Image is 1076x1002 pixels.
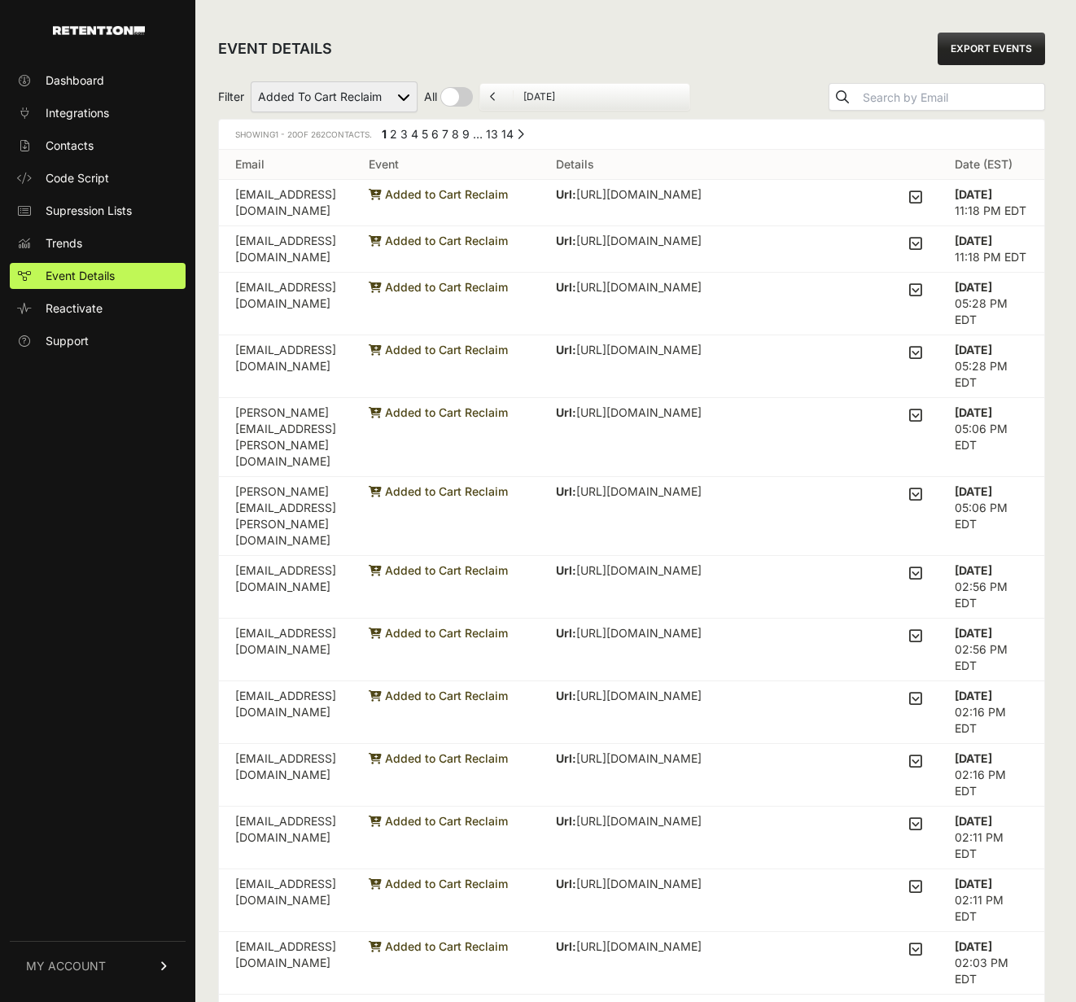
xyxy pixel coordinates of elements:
[556,563,576,577] strong: Url:
[955,234,992,247] strong: [DATE]
[938,398,1044,477] td: 05:06 PM EDT
[556,280,576,294] strong: Url:
[955,751,992,765] strong: [DATE]
[369,563,508,577] span: Added to Cart Reclaim
[10,328,186,354] a: Support
[46,72,104,89] span: Dashboard
[46,105,109,121] span: Integrations
[390,127,397,141] a: Page 2
[556,626,576,640] strong: Url:
[955,563,992,577] strong: [DATE]
[275,129,297,139] span: 1 - 20
[10,165,186,191] a: Code Script
[10,230,186,256] a: Trends
[431,127,439,141] a: Page 6
[10,100,186,126] a: Integrations
[938,180,1044,226] td: 11:18 PM EDT
[501,127,514,141] a: Page 14
[251,81,418,112] select: Filter
[442,127,448,141] a: Page 7
[369,751,508,765] span: Added to Cart Reclaim
[938,226,1044,273] td: 11:18 PM EDT
[53,26,145,35] img: Retention.com
[10,133,186,159] a: Contacts
[308,129,372,139] span: Contacts.
[10,68,186,94] a: Dashboard
[10,198,186,224] a: Supression Lists
[219,335,352,398] td: [EMAIL_ADDRESS][DOMAIN_NAME]
[556,877,576,890] strong: Url:
[556,483,798,500] p: [URL][DOMAIN_NAME]
[556,187,576,201] strong: Url:
[938,556,1044,619] td: 02:56 PM EDT
[556,814,576,828] strong: Url:
[556,813,798,829] p: [URL][DOMAIN_NAME]
[218,37,332,60] h2: EVENT DETAILS
[10,295,186,322] a: Reactivate
[556,343,576,357] strong: Url:
[556,234,576,247] strong: Url:
[369,187,508,201] span: Added to Cart Reclaim
[219,681,352,744] td: [EMAIL_ADDRESS][DOMAIN_NAME]
[369,234,508,247] span: Added to Cart Reclaim
[369,484,508,498] span: Added to Cart Reclaim
[556,186,747,203] p: [URL][DOMAIN_NAME]
[938,477,1044,556] td: 05:06 PM EDT
[369,343,508,357] span: Added to Cart Reclaim
[938,869,1044,932] td: 02:11 PM EDT
[219,619,352,681] td: [EMAIL_ADDRESS][DOMAIN_NAME]
[955,877,992,890] strong: [DATE]
[219,556,352,619] td: [EMAIL_ADDRESS][DOMAIN_NAME]
[938,273,1044,335] td: 05:28 PM EDT
[955,343,992,357] strong: [DATE]
[219,932,352,995] td: [EMAIL_ADDRESS][DOMAIN_NAME]
[938,150,1044,180] th: Date (EST)
[938,744,1044,807] td: 02:16 PM EDT
[556,562,861,579] p: [URL][DOMAIN_NAME]
[556,689,576,702] strong: Url:
[556,750,896,767] p: [URL][DOMAIN_NAME]
[219,869,352,932] td: [EMAIL_ADDRESS][DOMAIN_NAME]
[859,86,1044,109] input: Search by Email
[955,814,992,828] strong: [DATE]
[938,681,1044,744] td: 02:16 PM EDT
[219,180,352,226] td: [EMAIL_ADDRESS][DOMAIN_NAME]
[369,626,508,640] span: Added to Cart Reclaim
[46,138,94,154] span: Contacts
[46,333,89,349] span: Support
[955,939,992,953] strong: [DATE]
[400,127,408,141] a: Page 3
[369,405,508,419] span: Added to Cart Reclaim
[556,405,576,419] strong: Url:
[219,744,352,807] td: [EMAIL_ADDRESS][DOMAIN_NAME]
[938,807,1044,869] td: 02:11 PM EDT
[955,280,992,294] strong: [DATE]
[938,33,1045,65] a: EXPORT EVENTS
[219,477,352,556] td: [PERSON_NAME][EMAIL_ADDRESS][PERSON_NAME][DOMAIN_NAME]
[938,619,1044,681] td: 02:56 PM EDT
[46,268,115,284] span: Event Details
[540,150,938,180] th: Details
[10,941,186,991] a: MY ACCOUNT
[219,226,352,273] td: [EMAIL_ADDRESS][DOMAIN_NAME]
[556,233,861,249] p: [URL][DOMAIN_NAME]
[422,127,428,141] a: Page 5
[10,263,186,289] a: Event Details
[473,127,483,141] span: …
[369,814,508,828] span: Added to Cart Reclaim
[955,689,992,702] strong: [DATE]
[219,273,352,335] td: [EMAIL_ADDRESS][DOMAIN_NAME]
[311,129,326,139] span: 262
[219,807,352,869] td: [EMAIL_ADDRESS][DOMAIN_NAME]
[352,150,540,180] th: Event
[382,127,387,141] em: Page 1
[369,939,508,953] span: Added to Cart Reclaim
[938,335,1044,398] td: 05:28 PM EDT
[369,689,508,702] span: Added to Cart Reclaim
[556,625,824,641] p: [URL][DOMAIN_NAME]
[218,89,244,105] span: Filter
[556,876,896,892] p: [URL][DOMAIN_NAME]
[235,126,372,142] div: Showing of
[556,405,798,421] p: [URL][DOMAIN_NAME]
[556,484,576,498] strong: Url:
